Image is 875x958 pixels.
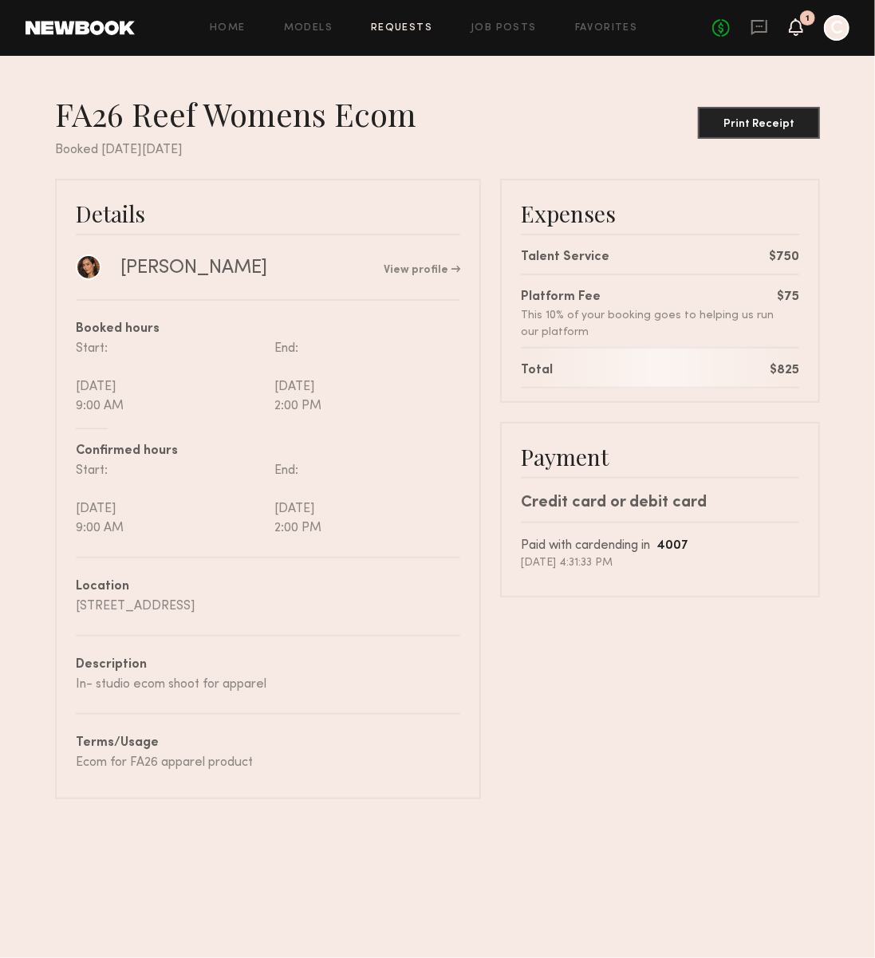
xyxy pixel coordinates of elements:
div: Start: [DATE] 9:00 AM [76,461,268,538]
div: Start: [DATE] 9:00 AM [76,339,268,416]
div: FA26 Reef Womens Ecom [55,94,429,134]
div: Paid with card ending in [521,536,799,556]
div: Confirmed hours [76,442,460,461]
div: Talent Service [521,248,609,267]
button: Print Receipt [698,107,820,139]
div: Credit card or debit card [521,491,799,515]
a: Models [284,23,333,34]
div: [PERSON_NAME] [120,256,267,280]
div: Total [521,361,553,380]
div: $75 [777,288,799,307]
div: Expenses [521,199,799,227]
div: Platform Fee [521,288,777,307]
div: $825 [770,361,799,380]
b: 4007 [656,540,688,552]
div: This 10% of your booking goes to helping us run our platform [521,307,777,341]
a: View profile [384,265,460,276]
div: Booked [DATE][DATE] [55,140,820,160]
div: Booked hours [76,320,460,339]
div: End: [DATE] 2:00 PM [268,339,460,416]
a: Home [210,23,246,34]
div: Details [76,199,460,227]
div: [STREET_ADDRESS] [76,597,460,616]
div: Terms/Usage [76,734,460,753]
div: 1 [806,14,810,23]
a: Job Posts [471,23,537,34]
div: Location [76,578,460,597]
div: [DATE] 4:31:33 PM [521,556,799,570]
a: C [824,15,849,41]
div: Print Receipt [704,119,814,130]
div: Payment [521,443,799,471]
a: Favorites [575,23,638,34]
div: $750 [769,248,799,267]
div: End: [DATE] 2:00 PM [268,461,460,538]
div: In- studio ecom shoot for apparel [76,675,460,694]
div: Ecom for FA26 apparel product [76,753,460,772]
div: Description [76,656,460,675]
a: Requests [371,23,432,34]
